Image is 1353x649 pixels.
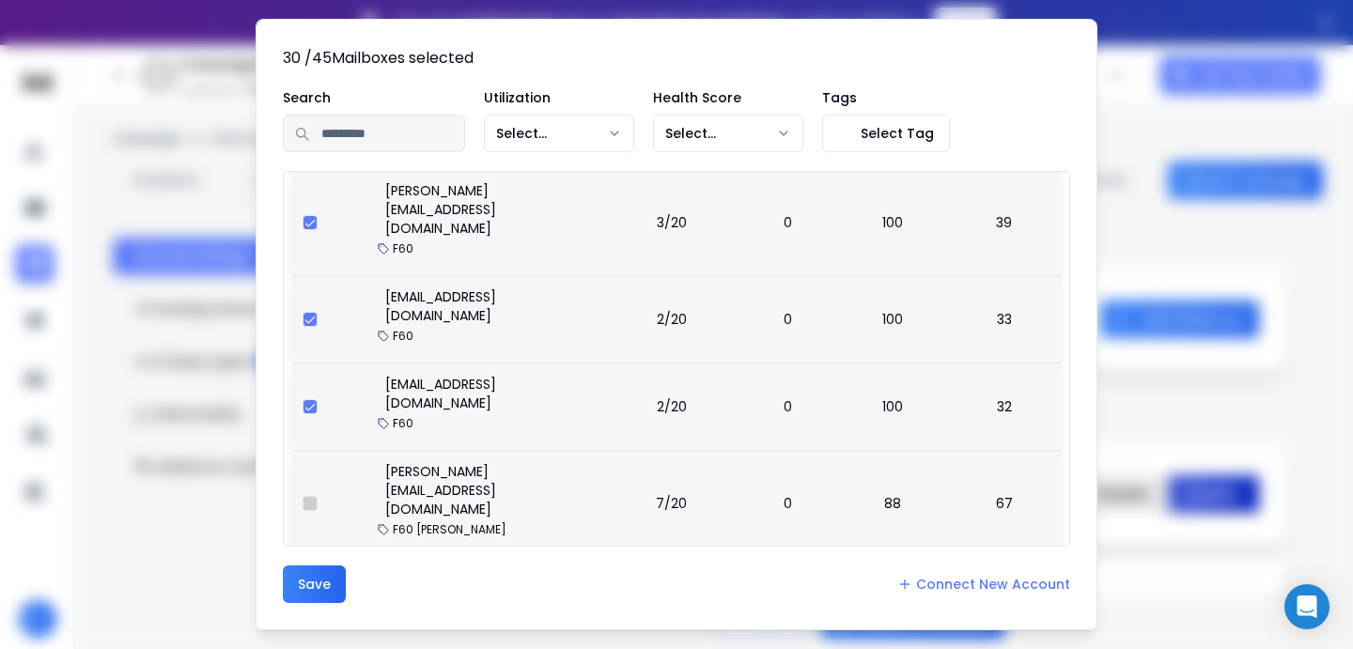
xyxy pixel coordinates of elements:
[839,275,946,363] td: 100
[385,287,595,325] p: [EMAIL_ADDRESS][DOMAIN_NAME]
[839,169,946,275] td: 100
[606,450,737,556] td: 7/20
[946,363,1062,450] td: 32
[839,450,946,556] td: 88
[393,522,506,537] p: F60 [PERSON_NAME]
[393,329,413,344] p: F60
[748,213,828,232] p: 0
[385,462,595,518] p: [PERSON_NAME][EMAIL_ADDRESS][DOMAIN_NAME]
[484,115,634,152] button: Select...
[822,115,950,152] button: Select Tag
[946,275,1062,363] td: 33
[653,115,803,152] button: Select...
[606,169,737,275] td: 3/20
[897,575,1070,594] a: Connect New Account
[946,169,1062,275] td: 39
[606,275,737,363] td: 2/20
[748,310,828,329] p: 0
[393,416,413,431] p: F60
[385,375,595,412] p: [EMAIL_ADDRESS][DOMAIN_NAME]
[946,450,1062,556] td: 67
[484,88,634,107] p: Utilization
[283,47,1070,70] p: 30 / 45 Mailboxes selected
[283,565,346,603] button: Save
[839,363,946,450] td: 100
[748,397,828,416] p: 0
[822,88,950,107] p: Tags
[385,181,595,238] p: [PERSON_NAME][EMAIL_ADDRESS][DOMAIN_NAME]
[283,88,465,107] p: Search
[393,241,413,256] p: F60
[606,363,737,450] td: 2/20
[653,88,803,107] p: Health Score
[1284,584,1330,629] div: Open Intercom Messenger
[748,494,828,513] p: 0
